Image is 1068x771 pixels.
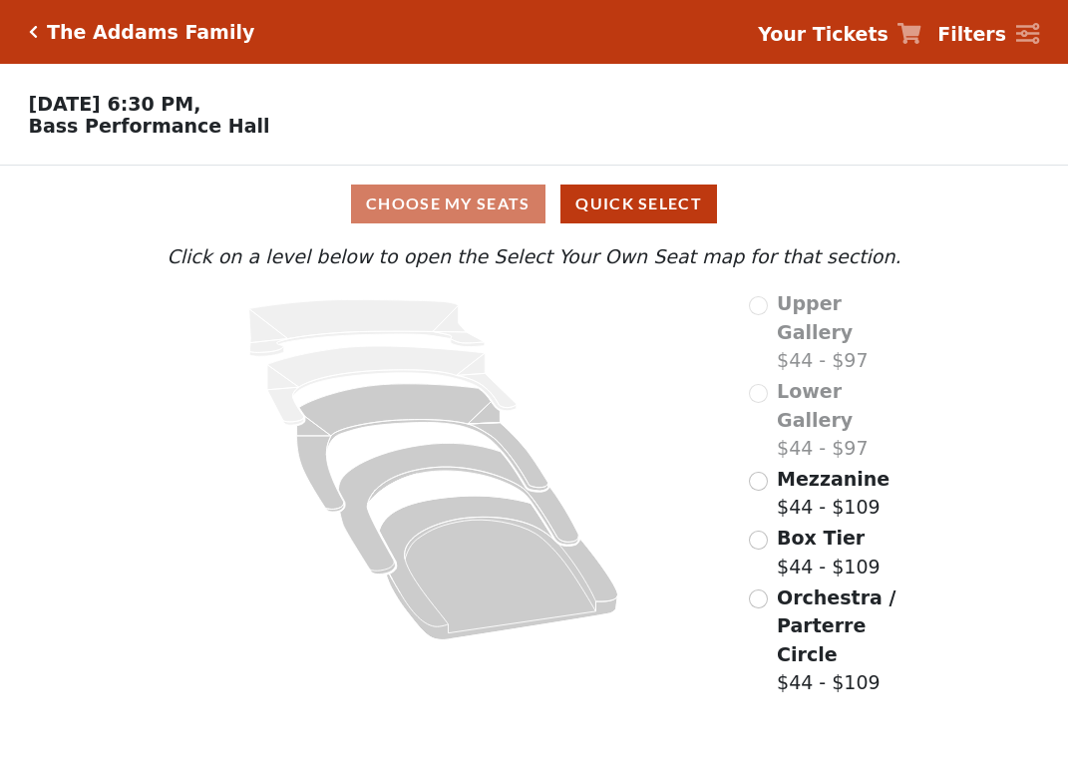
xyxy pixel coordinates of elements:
[777,527,865,549] span: Box Tier
[267,346,517,425] path: Lower Gallery - Seats Available: 0
[777,586,895,665] span: Orchestra / Parterre Circle
[777,377,920,463] label: $44 - $97
[777,524,881,580] label: $44 - $109
[560,185,717,223] button: Quick Select
[777,468,890,490] span: Mezzanine
[148,242,920,271] p: Click on a level below to open the Select Your Own Seat map for that section.
[758,20,921,49] a: Your Tickets
[937,20,1039,49] a: Filters
[29,25,38,39] a: Click here to go back to filters
[758,23,889,45] strong: Your Tickets
[47,21,254,44] h5: The Addams Family
[380,496,619,640] path: Orchestra / Parterre Circle - Seats Available: 206
[777,289,920,375] label: $44 - $97
[777,465,890,522] label: $44 - $109
[777,380,853,431] span: Lower Gallery
[777,583,920,697] label: $44 - $109
[937,23,1006,45] strong: Filters
[249,300,486,357] path: Upper Gallery - Seats Available: 0
[777,292,853,343] span: Upper Gallery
